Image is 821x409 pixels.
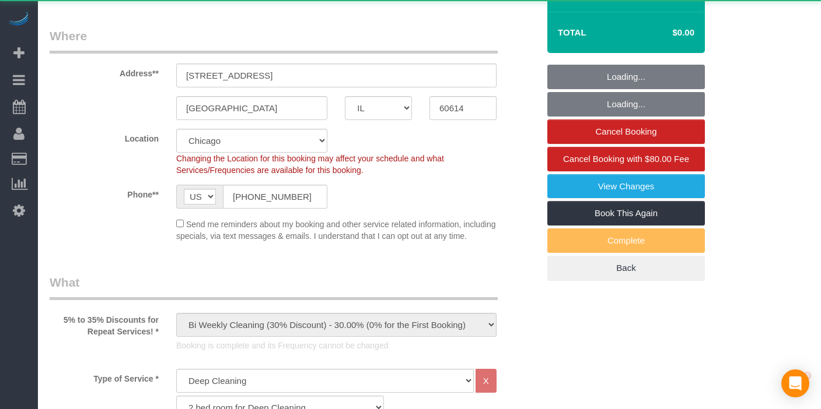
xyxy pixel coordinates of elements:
a: Cancel Booking with $80.00 Fee [547,147,705,171]
label: Type of Service * [41,369,167,385]
strong: Total [558,27,586,37]
div: Open Intercom Messenger [781,369,809,397]
a: Cancel Booking [547,119,705,144]
a: Back [547,256,705,280]
a: View Changes [547,174,705,199]
legend: What [50,274,498,300]
h4: $0.00 [638,28,694,38]
span: Cancel Booking with $80.00 Fee [563,154,689,164]
p: Booking is complete and its Frequency cannot be changed [176,340,497,351]
span: Send me reminders about my booking and other service related information, including specials, via... [176,220,496,241]
label: Location [41,129,167,144]
input: Zip Code** [429,96,497,120]
span: 4 [805,369,815,379]
span: Changing the Location for this booking may affect your schedule and what Services/Frequencies are... [176,154,444,175]
a: Book This Again [547,201,705,225]
label: 5% to 35% Discounts for Repeat Services! * [41,310,167,337]
legend: Where [50,27,498,54]
img: Automaid Logo [7,12,30,28]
